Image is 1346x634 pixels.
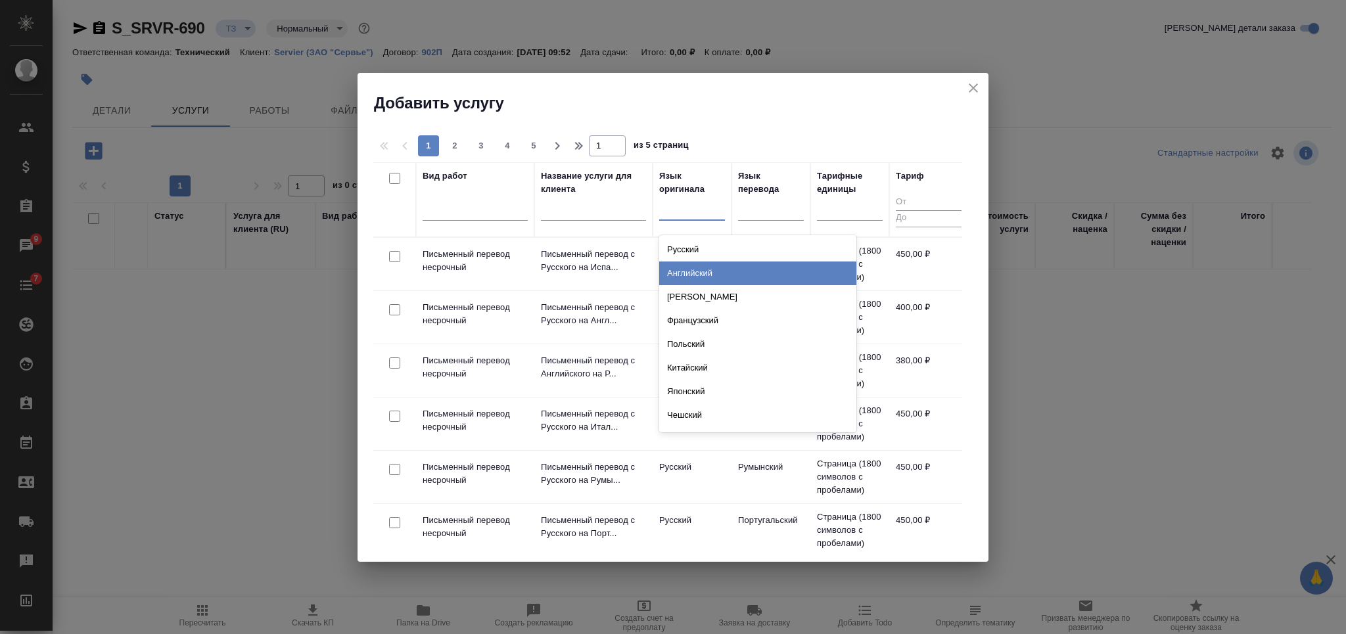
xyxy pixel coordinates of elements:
td: Русский [653,241,731,287]
span: 2 [444,139,465,152]
p: Письменный перевод несрочный [423,407,528,434]
span: 5 [523,139,544,152]
p: Письменный перевод несрочный [423,461,528,487]
td: Страница (1800 символов с пробелами) [810,451,889,503]
div: Сербский [659,427,856,451]
div: Польский [659,332,856,356]
td: Русский [653,401,731,447]
td: Русский [653,454,731,500]
td: 400,00 ₽ [889,294,968,340]
div: Китайский [659,356,856,380]
div: [PERSON_NAME] [659,285,856,309]
div: Вид работ [423,170,467,183]
div: Японский [659,380,856,403]
td: Румынский [731,454,810,500]
input: От [896,194,962,211]
td: 450,00 ₽ [889,241,968,287]
button: 2 [444,135,465,156]
p: Письменный перевод несрочный [423,301,528,327]
td: Английский [653,348,731,394]
td: 450,00 ₽ [889,454,968,500]
td: Страница (1800 символов с пробелами) [810,504,889,556]
div: Название услуги для клиента [541,170,646,196]
td: Португальский [731,507,810,553]
div: Французский [659,309,856,332]
td: Русский [653,507,731,553]
td: 450,00 ₽ [889,507,968,553]
div: Английский [659,261,856,285]
button: close [963,78,983,98]
button: 5 [523,135,544,156]
input: До [896,210,962,227]
p: Письменный перевод с Русского на Порт... [541,514,646,540]
div: Тариф [896,170,924,183]
span: 3 [471,139,492,152]
p: Письменный перевод с Русского на Румы... [541,461,646,487]
span: из 5 страниц [634,137,689,156]
p: Письменный перевод с Английского на Р... [541,354,646,380]
h2: Добавить услугу [374,93,988,114]
td: Русский [653,294,731,340]
div: Язык оригинала [659,170,725,196]
p: Письменный перевод с Русского на Испа... [541,248,646,274]
p: Письменный перевод с Русского на Англ... [541,301,646,327]
p: Письменный перевод несрочный [423,354,528,380]
div: Тарифные единицы [817,170,883,196]
td: 450,00 ₽ [889,401,968,447]
button: 4 [497,135,518,156]
button: 3 [471,135,492,156]
p: Письменный перевод несрочный [423,514,528,540]
div: Русский [659,238,856,261]
div: Чешский [659,403,856,427]
p: Письменный перевод с Русского на Итал... [541,407,646,434]
td: 380,00 ₽ [889,348,968,394]
div: Язык перевода [738,170,804,196]
p: Письменный перевод несрочный [423,248,528,274]
span: 4 [497,139,518,152]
